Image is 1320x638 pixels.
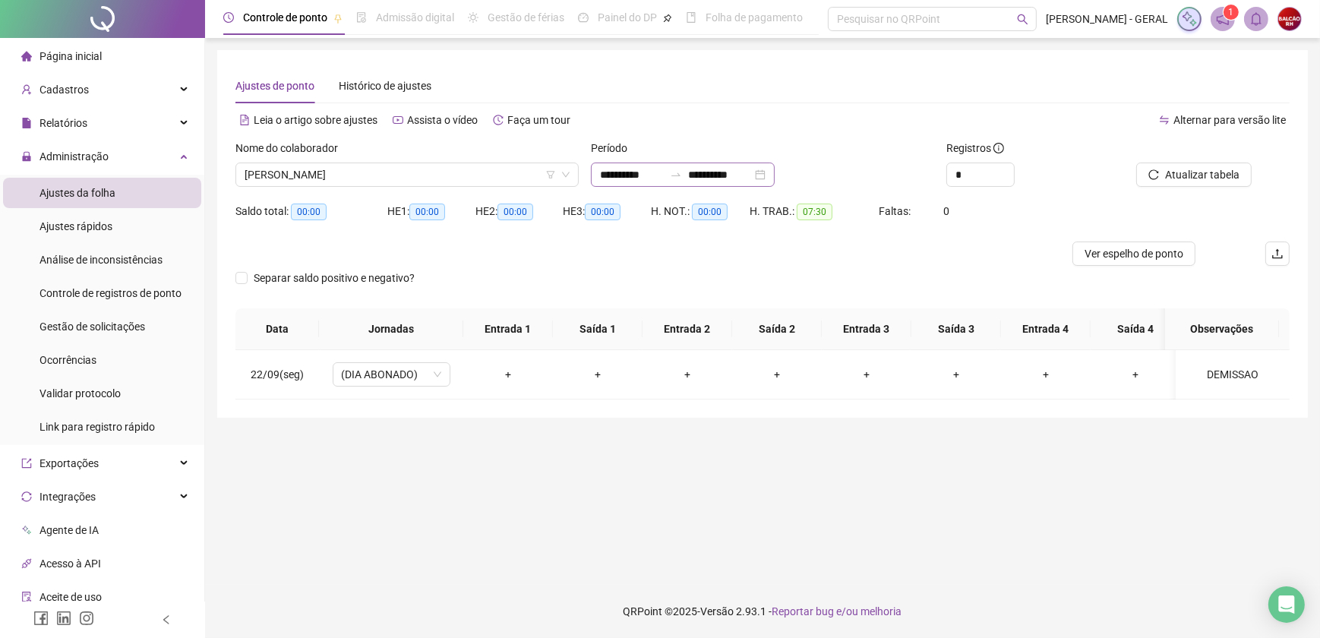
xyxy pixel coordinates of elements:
footer: QRPoint © 2025 - 2.93.1 - [205,585,1320,638]
span: user-add [21,84,32,95]
th: Observações [1165,308,1279,350]
span: 00:00 [585,204,621,220]
span: Cadastros [39,84,89,96]
div: HE 3: [563,203,651,220]
th: Entrada 4 [1001,308,1091,350]
span: Admissão digital [376,11,454,24]
span: file [21,118,32,128]
div: Open Intercom Messenger [1268,586,1305,623]
span: VANIA PIRES CLARIANO CARDOSO [245,163,570,186]
span: Painel do DP [598,11,657,24]
th: Entrada 3 [822,308,911,350]
span: Observações [1177,321,1267,337]
th: Saída 2 [732,308,822,350]
span: info-circle [993,143,1004,153]
span: pushpin [333,14,343,23]
span: reload [1148,169,1159,180]
div: HE 2: [475,203,564,220]
div: HE 1: [387,203,475,220]
span: Faça um tour [507,114,570,126]
span: swap-right [670,169,682,181]
span: Validar protocolo [39,387,121,400]
th: Saída 4 [1091,308,1180,350]
button: Atualizar tabela [1136,163,1252,187]
span: 00:00 [692,204,728,220]
span: file-text [239,115,250,125]
span: Controle de ponto [243,11,327,24]
span: upload [1271,248,1284,260]
span: filter [546,170,555,179]
span: Exportações [39,457,99,469]
span: dashboard [578,12,589,23]
span: Página inicial [39,50,102,62]
span: youtube [393,115,403,125]
span: 0 [943,205,949,217]
div: DEMISSAO [1188,366,1277,383]
span: clock-circle [223,12,234,23]
th: Entrada 1 [463,308,553,350]
div: + [1103,366,1168,383]
span: Integrações [39,491,96,503]
span: Relatórios [39,117,87,129]
span: Atualizar tabela [1165,166,1239,183]
span: Leia o artigo sobre ajustes [254,114,377,126]
sup: 1 [1224,5,1239,20]
span: sync [21,491,32,502]
span: 00:00 [409,204,445,220]
span: export [21,458,32,469]
span: [PERSON_NAME] - GERAL [1046,11,1168,27]
span: Reportar bug e/ou melhoria [772,605,902,617]
span: bell [1249,12,1263,26]
div: + [475,366,541,383]
span: Ver espelho de ponto [1085,245,1183,262]
span: file-done [356,12,367,23]
button: Ver espelho de ponto [1072,242,1195,266]
div: H. NOT.: [651,203,750,220]
span: sun [468,12,478,23]
span: Link para registro rápido [39,421,155,433]
span: 00:00 [291,204,327,220]
span: lock [21,151,32,162]
span: Agente de IA [39,524,99,536]
span: Assista o vídeo [407,114,478,126]
div: + [834,366,899,383]
span: Versão [701,605,734,617]
span: Ocorrências [39,354,96,366]
span: Histórico de ajustes [339,80,431,92]
span: Análise de inconsistências [39,254,163,266]
span: audit [21,592,32,602]
span: Separar saldo positivo e negativo? [248,270,421,286]
span: Aceite de uso [39,591,102,603]
th: Saída 3 [911,308,1001,350]
span: Gestão de férias [488,11,564,24]
span: (DIA ABONADO) [342,363,441,386]
div: + [655,366,720,383]
span: history [493,115,504,125]
span: Acesso à API [39,557,101,570]
div: + [744,366,810,383]
span: notification [1216,12,1230,26]
th: Jornadas [319,308,463,350]
span: Registros [946,140,1004,156]
span: Folha de pagamento [706,11,803,24]
span: 22/09(seg) [251,368,304,381]
span: left [161,614,172,625]
span: to [670,169,682,181]
span: 07:30 [797,204,832,220]
img: 61831 [1278,8,1301,30]
div: + [924,366,989,383]
span: linkedin [56,611,71,626]
span: pushpin [663,14,672,23]
span: Ajustes da folha [39,187,115,199]
th: Data [235,308,319,350]
span: Administração [39,150,109,163]
th: Saída 1 [553,308,643,350]
span: Controle de registros de ponto [39,287,182,299]
span: Alternar para versão lite [1173,114,1286,126]
th: Entrada 2 [643,308,732,350]
span: Faltas: [879,205,913,217]
div: Saldo total: [235,203,387,220]
span: search [1017,14,1028,25]
span: down [561,170,570,179]
span: api [21,558,32,569]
